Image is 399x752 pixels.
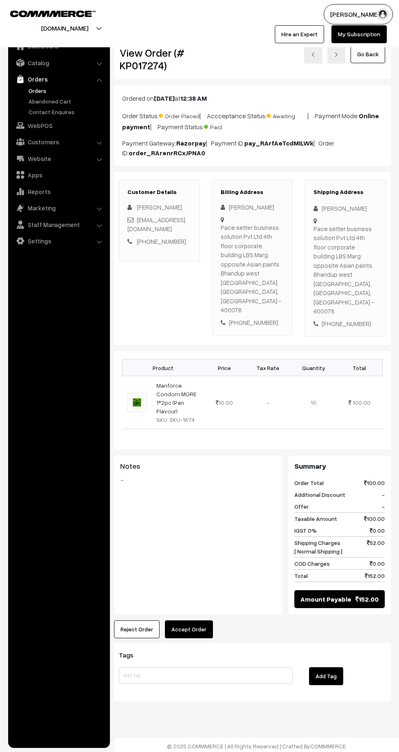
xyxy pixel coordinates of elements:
[26,86,107,95] a: Orders
[311,399,316,406] span: 10
[245,359,291,376] th: Tax Rate
[10,184,107,199] a: Reports
[275,25,324,43] a: Hire an Expert
[10,72,107,86] a: Orders
[204,359,245,376] th: Price
[10,201,107,215] a: Marketing
[13,18,117,38] button: [DOMAIN_NAME]
[26,97,107,106] a: Abandoned Cart
[267,110,307,120] span: Awaiting
[129,149,205,157] b: order_RArenrRCxJPNA0
[300,594,351,604] span: Amount Payable
[364,514,385,523] span: 100.00
[156,415,199,424] div: SKU: SKU-1674
[156,382,197,415] a: Manforce Condom MORE 1*2pc (Pan Flavour)
[370,526,385,535] span: 0.00
[294,571,308,580] span: Total
[294,559,330,568] span: COD Charges
[310,743,346,750] a: COMMMERCE
[351,45,385,63] a: Go Back
[122,110,383,132] p: Order Status: | Accceptance Status: | Payment Mode: | Payment Status:
[291,359,336,376] th: Quantity
[367,538,385,556] span: 52.00
[313,204,377,213] div: [PERSON_NAME]
[10,217,107,232] a: Staff Management
[221,203,285,212] div: [PERSON_NAME]
[10,8,81,18] a: COMMMERCE
[313,189,377,196] h3: Shipping Address
[221,318,285,327] div: [PHONE_NUMBER]
[122,138,383,158] p: Payment Gateway: | Payment ID: | Order ID:
[244,139,313,147] b: pay_RArfAeTcdMILWk
[10,234,107,248] a: Settings
[127,189,191,196] h3: Customer Details
[10,168,107,182] a: Apps
[10,55,107,70] a: Catalog
[165,620,213,638] button: Accept Order
[137,238,186,245] a: [PHONE_NUMBER]
[353,399,370,406] span: 100.00
[10,11,96,17] img: COMMMERCE
[309,667,343,685] button: Add Tag
[221,189,285,196] h3: Billing Address
[313,224,377,316] div: Pace setter business solution Pvt Ltd 4th floor corporate building LBS Marg opposite Asian paints...
[336,359,382,376] th: Total
[294,538,342,556] span: Shipping Charges [ Normal Shipping ]
[119,651,143,659] span: Tags
[324,4,393,24] button: [PERSON_NAME]
[120,462,276,471] h3: Notes
[355,594,379,604] span: 152.00
[120,475,276,485] blockquote: -
[313,319,377,329] div: [PHONE_NUMBER]
[294,514,337,523] span: Taxable Amount
[331,25,387,43] a: My Subscription
[119,667,293,684] input: Add Tag
[204,121,245,131] span: Paid
[221,223,285,315] div: Pace setter business solution Pvt Ltd 4th floor corporate building LBS Marg opposite Asian paints...
[294,490,345,499] span: Additional Discount
[123,359,204,376] th: Product
[120,46,200,72] h2: View Order (# KP017274)
[365,571,385,580] span: 152.00
[245,376,291,429] td: -
[334,52,339,57] img: right-arrow.png
[127,393,147,412] img: MFC PAN.jpeg
[10,118,107,133] a: WebPOS
[381,490,385,499] span: -
[294,502,309,511] span: Offer
[176,139,206,147] b: Razorpay
[216,399,233,406] span: 10.00
[377,8,389,20] img: user
[311,52,316,57] img: left-arrow.png
[122,93,383,103] p: Ordered on at
[26,108,107,116] a: Contact Enquires
[294,479,324,487] span: Order Total
[137,203,182,211] span: [PERSON_NAME]
[294,526,317,535] span: IGST 0%
[10,151,107,166] a: Website
[10,135,107,149] a: Customers
[364,479,385,487] span: 100.00
[180,94,207,102] b: 12:38 AM
[159,110,199,120] span: Order Placed
[381,502,385,511] span: -
[370,559,385,568] span: 0.00
[114,620,160,638] button: Reject Order
[294,462,385,471] h3: Summary
[154,94,175,102] b: [DATE]
[127,216,185,233] a: [EMAIL_ADDRESS][DOMAIN_NAME]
